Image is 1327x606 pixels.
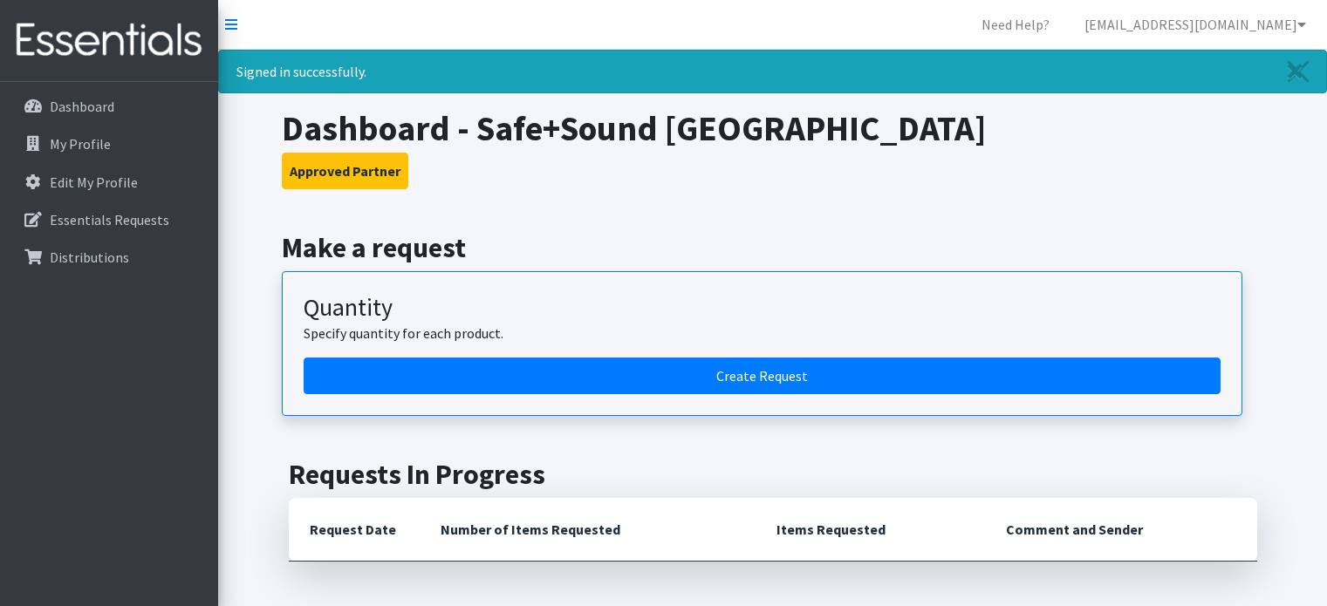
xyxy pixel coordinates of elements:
th: Comment and Sender [985,498,1256,562]
p: Specify quantity for each product. [304,323,1221,344]
th: Number of Items Requested [420,498,756,562]
p: Dashboard [50,98,114,115]
a: Need Help? [968,7,1064,42]
a: Edit My Profile [7,165,211,200]
p: Edit My Profile [50,174,138,191]
a: Distributions [7,240,211,275]
a: Essentials Requests [7,202,211,237]
h3: Quantity [304,293,1221,323]
div: Signed in successfully. [218,50,1327,93]
img: HumanEssentials [7,11,211,70]
h2: Make a request [282,231,1263,264]
button: Approved Partner [282,153,408,189]
th: Items Requested [756,498,985,562]
a: Create a request by quantity [304,357,1221,394]
a: My Profile [7,126,211,161]
p: Distributions [50,249,129,266]
a: Dashboard [7,89,211,124]
p: Essentials Requests [50,211,169,228]
p: My Profile [50,135,111,153]
h1: Dashboard - Safe+Sound [GEOGRAPHIC_DATA] [282,107,1263,149]
th: Request Date [289,498,420,562]
a: [EMAIL_ADDRESS][DOMAIN_NAME] [1070,7,1320,42]
h2: Requests In Progress [289,458,1257,491]
a: Close [1270,51,1326,92]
